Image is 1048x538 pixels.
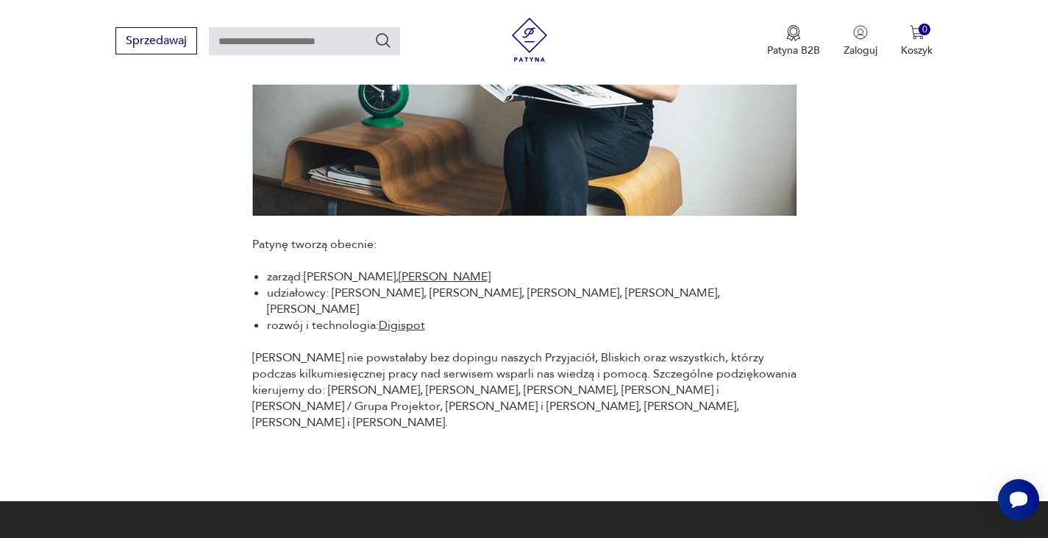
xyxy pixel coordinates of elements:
[115,37,197,47] a: Sprzedawaj
[267,317,425,333] li: rozwój i technologia:
[767,25,820,57] button: Patyna B2B
[901,43,933,57] p: Koszyk
[786,25,801,41] img: Ikona medalu
[399,269,491,285] a: [PERSON_NAME]
[304,269,396,285] a: [PERSON_NAME]
[844,25,877,57] button: Zaloguj
[910,25,924,40] img: Ikona koszyka
[901,25,933,57] button: 0Koszyk
[853,25,868,40] img: Ikonka użytkownika
[252,236,796,252] p: Patynę tworzą obecnie:
[115,27,197,54] button: Sprzedawaj
[379,317,425,333] a: Digispot
[267,269,491,285] li: zarząd: ,
[374,32,392,49] button: Szukaj
[844,43,877,57] p: Zaloguj
[267,285,796,317] li: udziałowcy: [PERSON_NAME], [PERSON_NAME], [PERSON_NAME], [PERSON_NAME], [PERSON_NAME]
[998,479,1039,520] iframe: Smartsupp widget button
[767,25,820,57] a: Ikona medaluPatyna B2B
[507,18,552,62] img: Patyna - sklep z meblami i dekoracjami vintage
[252,350,796,431] p: [PERSON_NAME] nie powstałaby bez dopingu naszych Przyjaciół, Bliskich oraz wszystkich, którzy pod...
[919,24,931,36] div: 0
[767,43,820,57] p: Patyna B2B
